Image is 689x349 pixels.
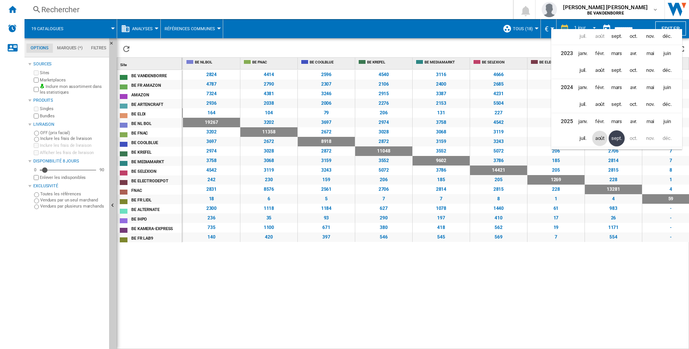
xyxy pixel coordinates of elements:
[575,79,591,96] td: January 2024
[626,63,641,78] span: oct.
[575,97,591,112] span: juil.
[642,45,659,62] td: May 2023
[608,113,625,130] td: March 2025
[660,80,675,95] span: juin
[591,79,608,96] td: February 2024
[626,80,641,95] span: avr.
[608,130,625,147] td: September 2025
[626,114,641,129] span: avr.
[591,96,608,113] td: August 2024
[659,113,682,130] td: June 2025
[575,62,591,79] td: July 2023
[592,131,607,146] span: août
[608,96,625,113] td: September 2024
[660,29,675,44] span: déc.
[659,130,682,147] td: December 2025
[592,114,607,129] span: févr.
[609,63,624,78] span: sept.
[592,80,607,95] span: févr.
[575,114,591,129] span: janv.
[625,130,642,147] td: October 2025
[625,96,642,113] td: October 2024
[591,45,608,62] td: February 2023
[660,114,675,129] span: juin
[643,63,658,78] span: nov.
[592,63,607,78] span: août
[609,114,624,129] span: mars
[642,62,659,79] td: November 2023
[625,113,642,130] td: April 2025
[642,96,659,113] td: November 2024
[575,45,591,62] td: January 2023
[608,28,625,45] td: September 2022
[575,130,591,147] td: July 2025
[642,28,659,45] td: November 2022
[575,46,591,61] span: janv.
[659,79,682,96] td: June 2024
[608,45,625,62] td: March 2023
[591,113,608,130] td: February 2025
[592,46,607,61] span: févr.
[643,97,658,112] span: nov.
[642,79,659,96] td: May 2024
[625,62,642,79] td: October 2023
[609,80,624,95] span: mars
[626,97,641,112] span: oct.
[575,113,591,130] td: January 2025
[660,63,675,78] span: déc.
[609,130,625,146] span: sept.
[642,130,659,147] td: November 2025
[575,80,591,95] span: janv.
[643,80,658,95] span: mai
[552,29,682,149] md-calendar: Calendar
[575,96,591,113] td: July 2024
[626,46,641,61] span: avr.
[625,45,642,62] td: April 2023
[643,29,658,44] span: nov.
[575,63,591,78] span: juil.
[591,28,608,45] td: August 2022
[608,79,625,96] td: March 2024
[625,28,642,45] td: October 2022
[643,46,658,61] span: mai
[660,46,675,61] span: juin
[660,97,675,112] span: déc.
[626,29,641,44] span: oct.
[609,29,624,44] span: sept.
[591,130,608,147] td: August 2025
[643,114,658,129] span: mai
[659,45,682,62] td: June 2023
[609,46,624,61] span: mars
[591,62,608,79] td: August 2023
[575,28,591,45] td: July 2022
[659,96,682,113] td: December 2024
[642,113,659,130] td: May 2025
[608,62,625,79] td: September 2023
[659,62,682,79] td: December 2023
[609,97,624,112] span: sept.
[625,79,642,96] td: April 2024
[552,45,575,62] td: 2023
[575,131,591,146] span: juil.
[659,28,682,45] td: December 2022
[592,97,607,112] span: août
[552,79,575,96] td: 2024
[552,113,575,130] td: 2025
